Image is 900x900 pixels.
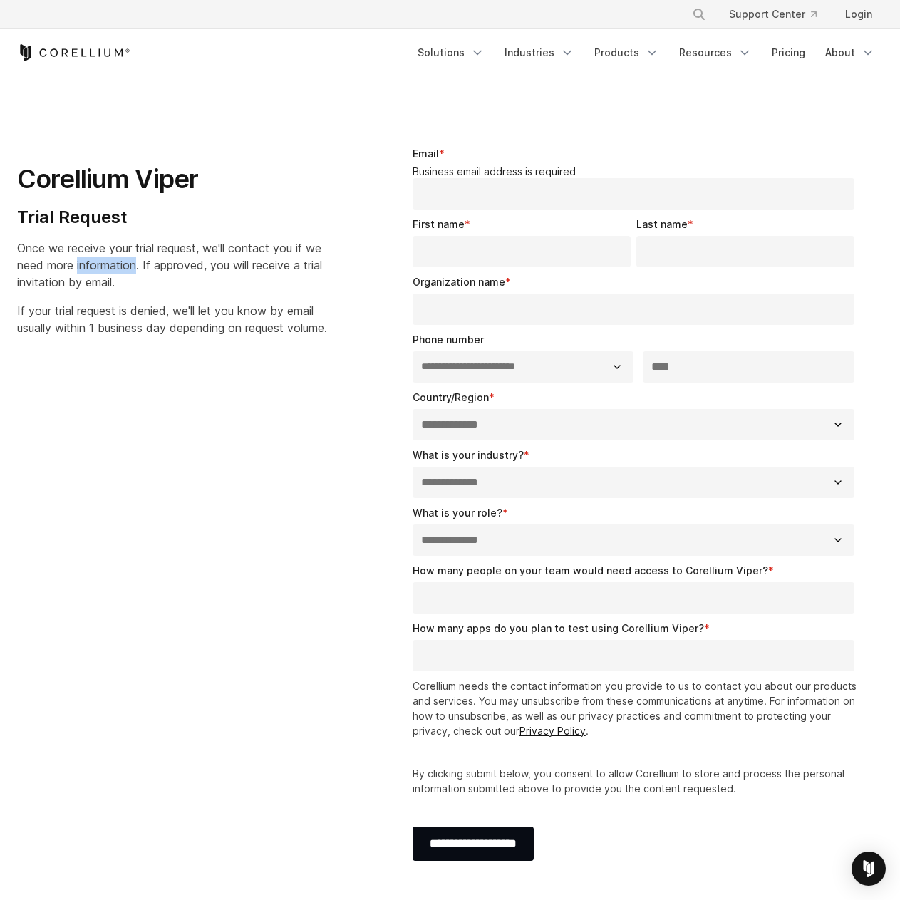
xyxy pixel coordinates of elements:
[852,852,886,886] div: Open Intercom Messenger
[413,276,505,288] span: Organization name
[413,449,524,461] span: What is your industry?
[718,1,828,27] a: Support Center
[409,40,493,66] a: Solutions
[409,40,884,66] div: Navigation Menu
[413,218,465,230] span: First name
[763,40,814,66] a: Pricing
[17,207,327,228] h4: Trial Request
[413,507,502,519] span: What is your role?
[17,241,322,289] span: Once we receive your trial request, we'll contact you if we need more information. If approved, y...
[817,40,884,66] a: About
[413,678,861,738] p: Corellium needs the contact information you provide to us to contact you about our products and s...
[496,40,583,66] a: Industries
[636,218,688,230] span: Last name
[675,1,884,27] div: Navigation Menu
[17,44,130,61] a: Corellium Home
[413,622,704,634] span: How many apps do you plan to test using Corellium Viper?
[686,1,712,27] button: Search
[413,391,489,403] span: Country/Region
[17,163,327,195] h1: Corellium Viper
[519,725,586,737] a: Privacy Policy
[413,165,861,178] legend: Business email address is required
[413,333,484,346] span: Phone number
[586,40,668,66] a: Products
[413,148,439,160] span: Email
[671,40,760,66] a: Resources
[834,1,884,27] a: Login
[413,564,768,576] span: How many people on your team would need access to Corellium Viper?
[413,766,861,796] p: By clicking submit below, you consent to allow Corellium to store and process the personal inform...
[17,304,327,335] span: If your trial request is denied, we'll let you know by email usually within 1 business day depend...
